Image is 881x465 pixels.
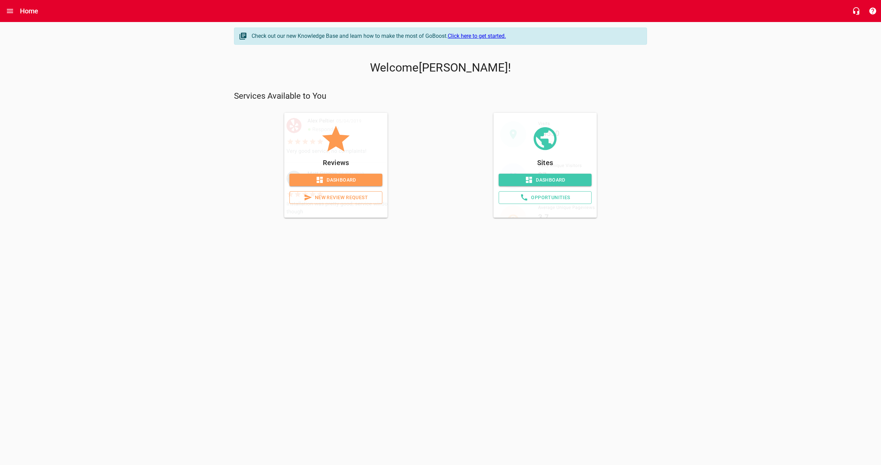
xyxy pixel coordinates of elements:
a: Click here to get started. [448,33,506,39]
span: Dashboard [295,176,377,184]
a: Dashboard [499,174,592,186]
a: New Review Request [289,191,382,204]
span: Opportunities [505,193,586,202]
span: Dashboard [504,176,586,184]
a: Opportunities [499,191,592,204]
button: Support Portal [864,3,881,19]
div: Check out our new Knowledge Base and learn how to make the most of GoBoost. [252,32,640,40]
button: Live Chat [848,3,864,19]
p: Services Available to You [234,91,647,102]
button: Open drawer [2,3,18,19]
a: Dashboard [289,174,382,186]
h6: Home [20,6,39,17]
p: Reviews [289,157,382,168]
p: Sites [499,157,592,168]
p: Welcome [PERSON_NAME] ! [234,61,647,75]
span: New Review Request [295,193,376,202]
